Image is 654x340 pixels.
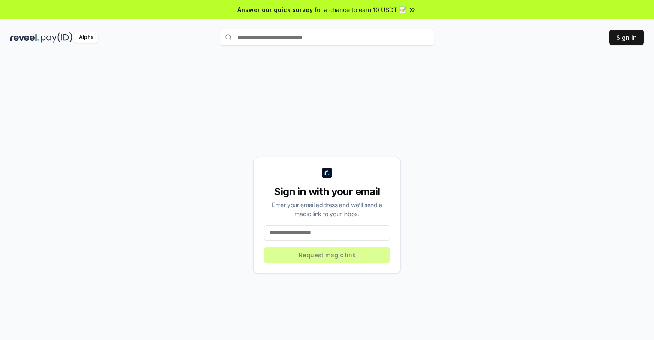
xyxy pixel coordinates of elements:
[74,32,98,43] div: Alpha
[322,168,332,178] img: logo_small
[41,32,72,43] img: pay_id
[315,5,406,14] span: for a chance to earn 10 USDT 📝
[237,5,313,14] span: Answer our quick survey
[609,30,644,45] button: Sign In
[264,200,390,218] div: Enter your email address and we’ll send a magic link to your inbox.
[10,32,39,43] img: reveel_dark
[264,185,390,199] div: Sign in with your email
